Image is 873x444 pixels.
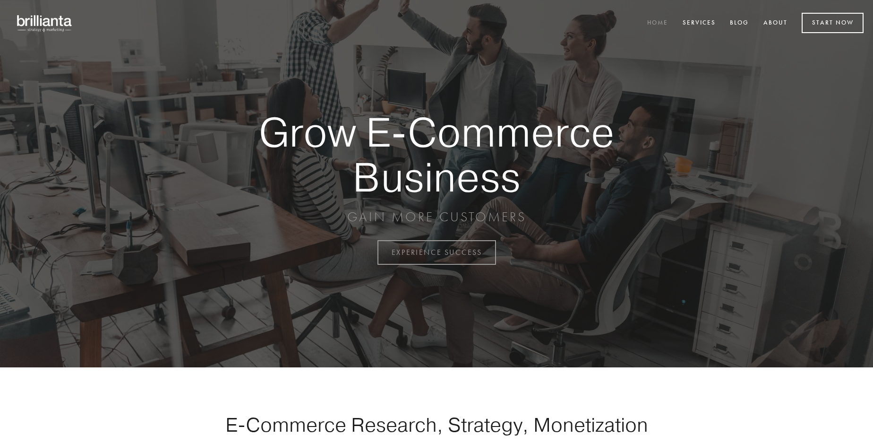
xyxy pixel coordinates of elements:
a: Services [676,16,722,31]
a: About [757,16,794,31]
strong: Grow E-Commerce Business [226,110,647,199]
h1: E-Commerce Research, Strategy, Monetization [196,413,677,436]
img: brillianta - research, strategy, marketing [9,9,80,37]
p: GAIN MORE CUSTOMERS [226,209,647,226]
a: EXPERIENCE SUCCESS [377,240,496,265]
a: Blog [724,16,755,31]
a: Start Now [802,13,864,33]
a: Home [641,16,674,31]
